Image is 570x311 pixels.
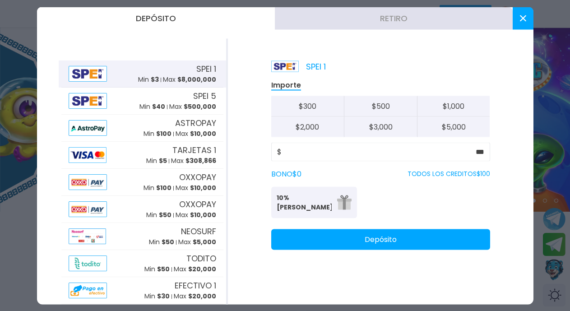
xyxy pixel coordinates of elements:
button: Depósito [37,7,275,29]
span: $ 20,000 [188,265,216,274]
p: Max [174,292,216,301]
span: SPEI 1 [196,63,216,75]
p: Min [144,183,171,193]
p: Min [146,210,171,220]
span: $ 100 [156,129,171,138]
p: TODOS LOS CREDITOS $ 100 [408,169,490,179]
span: NEOSURF [181,225,216,237]
p: Min [138,75,159,84]
button: $5,000 [417,116,490,137]
button: $2,000 [271,116,344,137]
span: $ 10,000 [190,183,216,192]
span: $ 10,000 [190,210,216,219]
p: Importe [271,80,301,90]
span: $ 50 [162,237,174,246]
span: OXXOPAY [179,171,216,183]
span: ASTROPAY [175,117,216,129]
span: SPEI 5 [193,90,216,102]
span: $ 5 [159,156,167,165]
p: Min [146,156,167,166]
p: Max [174,265,216,274]
span: $ 50 [157,265,170,274]
p: 10% [PERSON_NAME] [277,193,332,212]
button: AlipaySPEI 1Min $3Max $8,000,000 [59,60,226,87]
img: Alipay [69,147,107,162]
span: $ 100 [156,183,171,192]
p: Min [149,237,174,247]
p: Max [178,237,216,247]
button: AlipayEFECTIVO 1Min $30Max $20,000 [59,277,226,304]
span: $ 20,000 [188,292,216,301]
button: $1,000 [417,96,490,116]
span: $ 10,000 [190,129,216,138]
button: AlipayOXXOPAYMin $100Max $10,000 [59,168,226,195]
span: $ 500,000 [184,102,216,111]
p: Max [176,210,216,220]
p: Min [139,102,165,111]
span: OXXOPAY [179,198,216,210]
img: Alipay [69,228,106,244]
img: Alipay [69,65,107,81]
img: Platform Logo [271,60,299,72]
p: Max [163,75,216,84]
p: Min [144,265,170,274]
span: $ 308,866 [185,156,216,165]
p: Min [144,129,171,139]
span: EFECTIVO 1 [175,279,216,292]
button: AlipayASTROPAYMin $100Max $10,000 [59,114,226,141]
span: $ 30 [157,292,170,301]
button: AlipayOXXOPAYMin $50Max $10,000 [59,195,226,223]
img: Alipay [69,93,107,108]
label: BONO $ 0 [271,168,301,179]
button: $300 [271,96,344,116]
img: Alipay [69,120,107,135]
button: Retiro [275,7,513,29]
button: $3,000 [344,116,417,137]
button: AlipayNEOSURFMin $50Max $5,000 [59,223,226,250]
p: Max [176,129,216,139]
span: TODITO [186,252,216,265]
button: $500 [344,96,417,116]
span: TARJETAS 1 [172,144,216,156]
img: gift [337,195,352,209]
img: Alipay [69,282,107,298]
p: Max [176,183,216,193]
button: 10% [PERSON_NAME] [271,186,357,218]
button: Depósito [271,229,490,250]
p: SPEI 1 [271,60,326,72]
span: $ 50 [159,210,171,219]
span: $ 8,000,000 [177,75,216,84]
p: Min [144,292,170,301]
span: $ 5,000 [193,237,216,246]
p: Max [169,102,216,111]
img: Alipay [69,255,107,271]
img: Alipay [69,174,107,190]
button: AlipayTODITOMin $50Max $20,000 [59,250,226,277]
button: AlipayTARJETAS 1Min $5Max $308,866 [59,141,226,168]
img: Alipay [69,201,107,217]
span: $ 3 [151,75,159,84]
button: AlipaySPEI 5Min $40Max $500,000 [59,87,226,114]
span: $ 40 [152,102,165,111]
span: $ [277,146,282,157]
p: Max [171,156,216,166]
